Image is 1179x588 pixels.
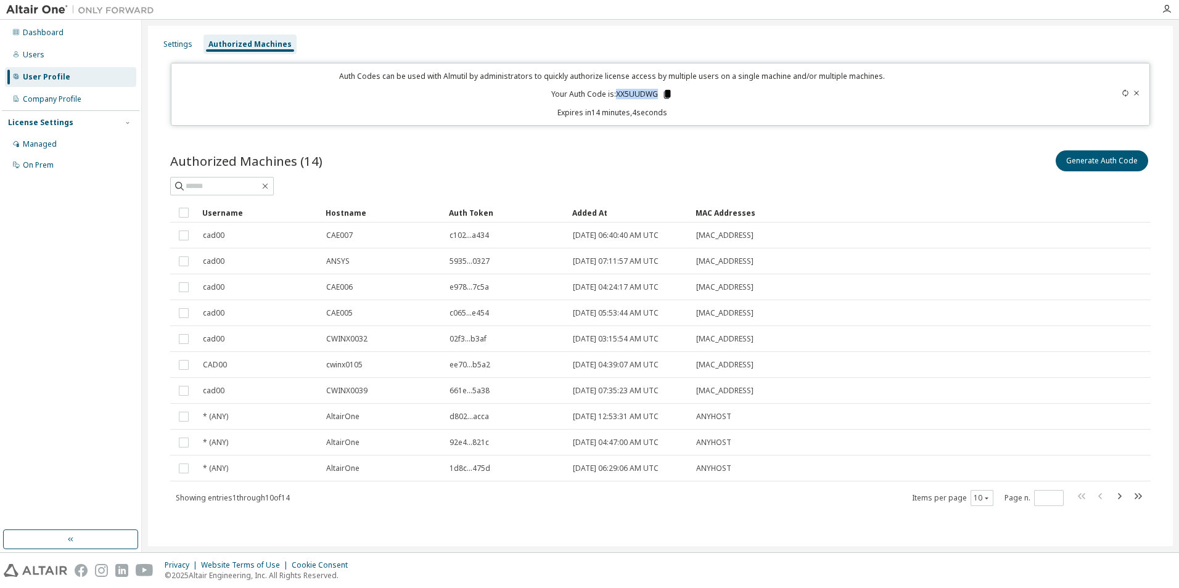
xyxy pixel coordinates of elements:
span: AltairOne [326,412,359,422]
span: [MAC_ADDRESS] [696,386,754,396]
span: Authorized Machines (14) [170,152,322,169]
span: AltairOne [326,463,359,473]
span: Showing entries 1 through 10 of 14 [176,492,290,503]
span: Page n. [1004,490,1064,506]
span: AltairOne [326,438,359,447]
span: cad00 [203,231,224,240]
img: youtube.svg [136,564,154,577]
span: [DATE] 12:53:31 AM UTC [573,412,659,422]
span: cad00 [203,282,224,292]
span: ee70...b5a2 [450,360,490,370]
span: * (ANY) [203,463,228,473]
span: ANYHOST [696,463,731,473]
span: [MAC_ADDRESS] [696,360,754,370]
div: Privacy [165,560,201,570]
span: CWINX0032 [326,334,368,344]
div: License Settings [8,118,73,128]
img: facebook.svg [75,564,88,577]
span: [DATE] 06:40:40 AM UTC [573,231,659,240]
span: 5935...0327 [450,256,490,266]
span: Items per page [912,490,993,506]
span: [MAC_ADDRESS] [696,231,754,240]
span: [MAC_ADDRESS] [696,334,754,344]
span: ANYHOST [696,412,731,422]
div: On Prem [23,160,54,170]
span: * (ANY) [203,438,228,447]
div: Hostname [326,203,439,223]
span: 02f3...b3af [450,334,487,344]
div: Cookie Consent [292,560,355,570]
span: CWINX0039 [326,386,368,396]
span: d802...acca [450,412,489,422]
span: [DATE] 07:11:57 AM UTC [573,256,659,266]
span: ANSYS [326,256,350,266]
div: Added At [572,203,686,223]
div: Auth Token [449,203,562,223]
span: CAE005 [326,308,353,318]
span: [MAC_ADDRESS] [696,282,754,292]
span: cad00 [203,308,224,318]
div: MAC Addresses [696,203,1021,223]
span: cad00 [203,256,224,266]
div: Managed [23,139,57,149]
img: linkedin.svg [115,564,128,577]
span: [DATE] 04:39:07 AM UTC [573,360,659,370]
p: Your Auth Code is: XX5UUDWG [551,89,673,100]
span: [MAC_ADDRESS] [696,256,754,266]
span: [MAC_ADDRESS] [696,308,754,318]
div: Dashboard [23,28,64,38]
span: [DATE] 04:24:17 AM UTC [573,282,659,292]
span: [DATE] 05:53:44 AM UTC [573,308,659,318]
span: [DATE] 04:47:00 AM UTC [573,438,659,447]
span: c102...a434 [450,231,489,240]
img: altair_logo.svg [4,564,67,577]
p: © 2025 Altair Engineering, Inc. All Rights Reserved. [165,570,355,581]
div: Authorized Machines [208,39,292,49]
span: 1d8c...475d [450,463,490,473]
span: [DATE] 06:29:06 AM UTC [573,463,659,473]
span: [DATE] 07:35:23 AM UTC [573,386,659,396]
p: Expires in 14 minutes, 4 seconds [179,107,1046,118]
span: 661e...5a38 [450,386,490,396]
span: 92e4...821c [450,438,489,447]
div: Website Terms of Use [201,560,292,570]
span: CAE007 [326,231,353,240]
p: Auth Codes can be used with Almutil by administrators to quickly authorize license access by mult... [179,71,1046,81]
div: Username [202,203,316,223]
div: Users [23,50,44,60]
img: Altair One [6,4,160,16]
span: ANYHOST [696,438,731,447]
span: CAE006 [326,282,353,292]
span: cad00 [203,334,224,344]
span: * (ANY) [203,412,228,422]
span: CAD00 [203,360,227,370]
button: 10 [974,493,990,503]
div: User Profile [23,72,70,82]
span: e978...7c5a [450,282,489,292]
span: [DATE] 03:15:54 AM UTC [573,334,659,344]
span: cad00 [203,386,224,396]
button: Generate Auth Code [1056,150,1148,171]
div: Settings [163,39,192,49]
div: Company Profile [23,94,81,104]
span: cwinx0105 [326,360,363,370]
img: instagram.svg [95,564,108,577]
span: c065...e454 [450,308,489,318]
